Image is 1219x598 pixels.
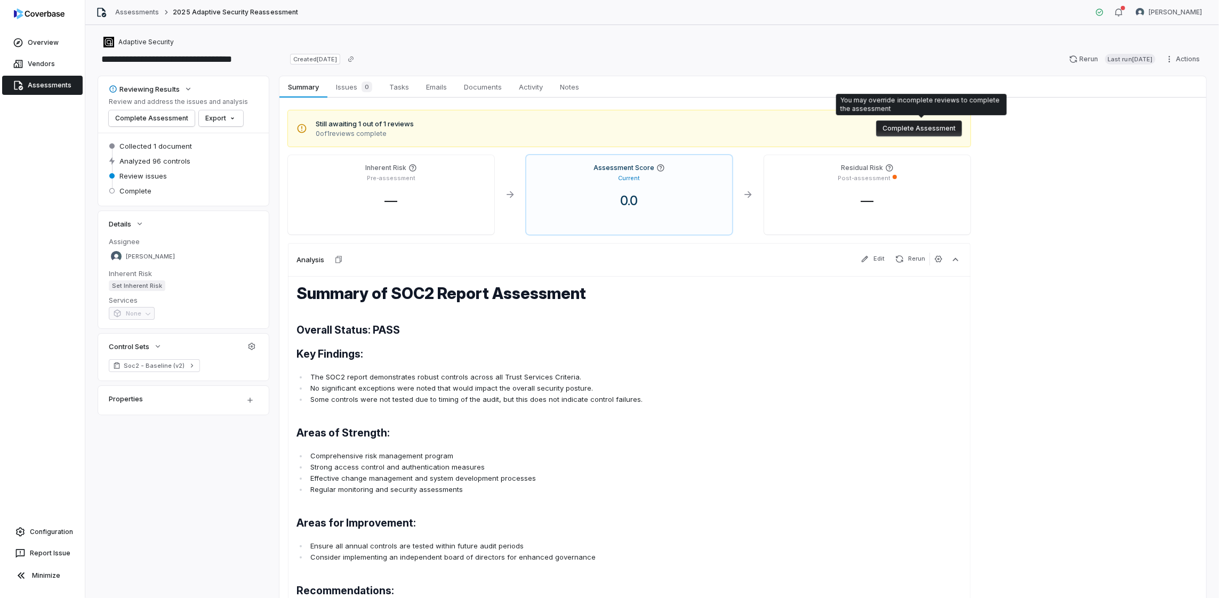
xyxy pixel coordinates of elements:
[853,193,883,208] span: —
[365,164,406,172] h4: Inherent Risk
[106,214,147,233] button: Details
[1105,54,1156,64] span: Last run [DATE]
[115,8,159,17] a: Assessments
[308,383,829,394] li: No significant exceptions were noted that would impact the overall security posture.
[111,251,122,262] img: Shaun Angley avatar
[290,54,340,64] span: Created [DATE]
[2,54,83,74] a: Vendors
[316,119,414,130] span: Still awaiting 1 out of 1 reviews
[2,76,83,95] a: Assessments
[308,473,829,484] li: Effective change management and system development processes
[109,219,131,229] span: Details
[296,426,829,440] h2: Areas of Strength:
[119,171,167,181] span: Review issues
[460,80,506,94] span: Documents
[515,80,547,94] span: Activity
[422,80,451,94] span: Emails
[109,342,149,351] span: Control Sets
[296,255,324,264] h3: Analysis
[118,38,174,46] span: Adaptive Security
[109,269,258,278] dt: Inherent Risk
[838,174,891,182] p: Post-assessment
[841,164,883,172] h4: Residual Risk
[296,285,829,302] h1: Summary of SOC2 Report Assessment
[2,33,83,52] a: Overview
[100,33,177,52] button: https://adaptivesecurity.com/Adaptive Security
[367,174,415,182] p: Pre-assessment
[385,80,413,94] span: Tasks
[840,96,1003,113] div: You may override incomplete reviews to complete the assessment
[199,110,243,126] button: Export
[308,552,829,563] li: Consider implementing an independent board of directors for enhanced governance
[4,522,81,542] a: Configuration
[308,484,829,495] li: Regular monitoring and security assessments
[109,98,248,106] p: Review and address the issues and analysis
[296,516,829,530] h2: Areas for Improvement:
[891,253,929,265] button: Rerun
[1149,8,1202,17] span: [PERSON_NAME]
[308,394,829,405] li: Some controls were not tested due to timing of the audit, but this does not indicate control fail...
[109,110,195,126] button: Complete Assessment
[1129,4,1208,20] button: Shaun Angley avatar[PERSON_NAME]
[1136,8,1144,17] img: Shaun Angley avatar
[1063,51,1162,67] button: RerunLast run[DATE]
[126,253,175,261] span: [PERSON_NAME]
[109,295,258,305] dt: Services
[308,450,829,462] li: Comprehensive risk management program
[124,361,185,370] span: Soc2 - Baseline (v2)
[119,141,192,151] span: Collected 1 document
[316,130,414,138] span: 0 of 1 reviews complete
[296,584,829,597] h2: Recommendations:
[109,84,180,94] div: Reviewing Results
[341,50,360,69] button: Copy link
[296,347,829,361] h2: Key Findings:
[284,80,323,94] span: Summary
[173,8,298,17] span: 2025 Adaptive Security Reassessment
[612,193,646,208] span: 0.0
[308,540,829,552] li: Ensure all annual controls are tested within future audit periods
[109,237,258,246] dt: Assignee
[856,253,889,265] button: Edit
[308,371,829,383] li: The SOC2 report demonstrates robust controls across all Trust Services Criteria.
[376,193,406,208] span: —
[106,337,165,356] button: Control Sets
[308,462,829,473] li: Strong access control and authentication measures
[109,359,200,372] a: Soc2 - Baseline (v2)
[876,120,962,136] button: Complete Assessment
[109,280,165,291] span: Set Inherent Risk
[332,79,376,94] span: Issues
[362,82,372,92] span: 0
[119,186,151,196] span: Complete
[556,80,583,94] span: Notes
[296,323,829,337] h2: Overall Status: PASS
[119,156,190,166] span: Analyzed 96 controls
[4,565,81,586] button: Minimize
[4,544,81,563] button: Report Issue
[14,9,65,19] img: logo-D7KZi-bG.svg
[1162,51,1206,67] button: Actions
[106,79,196,99] button: Reviewing Results
[594,164,654,172] h4: Assessment Score
[618,174,640,182] p: Current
